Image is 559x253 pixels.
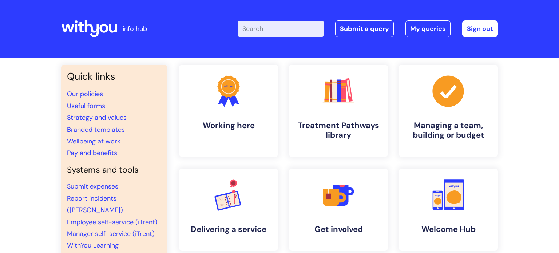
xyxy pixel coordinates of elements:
h4: Treatment Pathways library [295,121,382,140]
a: Our policies [67,90,103,98]
h4: Working here [185,121,272,130]
a: Treatment Pathways library [289,65,388,157]
a: Strategy and values [67,113,127,122]
a: Sign out [462,20,498,37]
a: Wellbeing at work [67,137,120,146]
h4: Delivering a service [185,225,272,234]
a: Branded templates [67,125,125,134]
a: Delivering a service [179,169,278,251]
a: Pay and benefits [67,149,117,157]
h4: Systems and tools [67,165,162,175]
h3: Quick links [67,71,162,82]
a: Submit expenses [67,182,118,191]
a: Working here [179,65,278,157]
a: My queries [405,20,451,37]
h4: Get involved [295,225,382,234]
h4: Managing a team, building or budget [405,121,492,140]
h4: Welcome Hub [405,225,492,234]
a: Useful forms [67,102,105,110]
a: Managing a team, building or budget [399,65,498,157]
input: Search [238,21,324,37]
a: Welcome Hub [399,169,498,251]
a: Manager self-service (iTrent) [67,229,155,238]
p: info hub [123,23,147,35]
a: Submit a query [335,20,394,37]
a: Get involved [289,169,388,251]
a: Report incidents ([PERSON_NAME]) [67,194,123,214]
a: WithYou Learning [67,241,119,250]
a: Employee self-service (iTrent) [67,218,158,226]
div: | - [238,20,498,37]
